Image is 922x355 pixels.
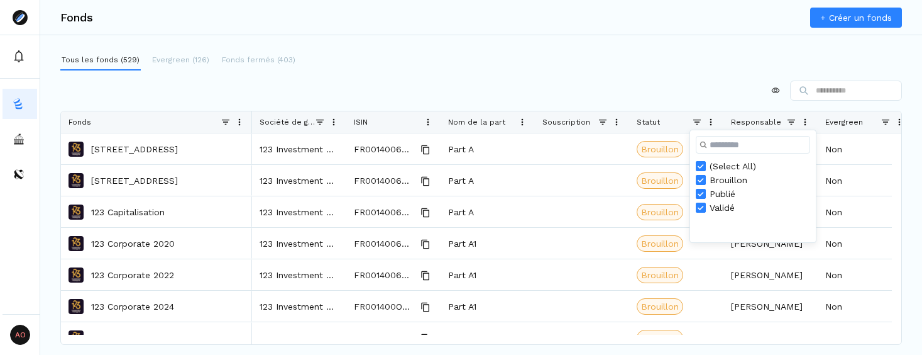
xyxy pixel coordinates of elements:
a: 123 Corporate R [91,332,159,344]
button: funds [3,89,37,119]
div: Part A [441,165,535,196]
span: Fonds [69,118,91,127]
span: FR0014006J107 [354,323,413,354]
div: [PERSON_NAME] [723,322,818,353]
a: [STREET_ADDRESS] [91,174,178,187]
div: Non [818,196,912,227]
div: Validé [710,203,812,213]
div: Part A1 [441,291,535,322]
span: Brouillon [641,269,679,281]
span: FR0014006J100 [354,197,413,228]
h3: Fonds [60,12,93,23]
div: 123 Investment Managers [252,322,346,353]
div: 123 Investment Managers [252,228,346,259]
span: Souscription [542,118,590,127]
button: Copy [418,142,433,157]
a: + Créer un fonds [810,8,902,28]
a: 123 Capitalisation [91,206,165,218]
button: asset-managers [3,124,37,154]
a: 123 Corporate 2022 [91,269,174,281]
span: Statut [637,118,660,127]
div: Non [818,291,912,322]
button: Tous les fonds (529) [60,50,141,70]
div: 123 Investment Managers [252,291,346,322]
div: Non [818,228,912,259]
button: Copy [418,268,433,283]
img: 123 Corporate 2022 [69,268,84,283]
div: Part A [441,196,535,227]
img: 123 Aeroasset 2 [69,142,84,157]
button: Evergreen (126) [151,50,211,70]
div: Non [818,322,912,353]
div: 123 Investment Managers [252,165,346,196]
button: Copy [418,331,433,346]
div: Part C1 [441,322,535,353]
span: FR0014006J104 [354,260,413,291]
img: distributors [13,168,25,181]
img: 123 Aeroasset 3 [69,173,84,188]
span: Brouillon [641,237,679,250]
span: Brouillon [641,206,679,218]
img: 123 Corporate R [69,330,84,346]
span: ISIN [354,118,368,127]
span: Société de gestion [260,118,315,127]
img: 123 Capitalisation [69,205,84,220]
p: Evergreen (126) [152,54,209,65]
a: [STREET_ADDRESS] [91,143,178,155]
div: Brouillon [710,175,812,185]
div: Part A1 [441,228,535,259]
button: Fonds fermés (403) [221,50,297,70]
p: Fonds fermés (403) [222,54,295,65]
button: Copy [418,205,433,220]
input: Search filter values [696,136,810,154]
a: 123 Corporate 2020 [91,237,175,250]
div: Non [818,165,912,196]
span: Brouillon [641,143,679,155]
span: FR001400OD60 [354,291,413,322]
span: FR0014006J97 [354,134,413,165]
span: Brouillon [641,332,679,344]
div: Part A [441,133,535,164]
div: 123 Investment Managers [252,259,346,290]
div: [PERSON_NAME] [723,291,818,322]
span: Responsable [731,118,781,127]
span: AO [10,325,30,345]
img: asset-managers [13,133,25,145]
button: distributors [3,159,37,189]
div: 123 Investment Managers [252,196,346,227]
div: (Select All) [710,161,812,171]
img: 123 Corporate 2020 [69,236,84,251]
span: FR0014006J98 [354,166,413,196]
div: Column Filter [689,130,816,243]
img: 123 Corporate 2024 [69,299,84,314]
span: Evergreen [825,118,863,127]
div: Filter List [690,159,816,215]
span: FR0014006J103 [354,228,413,259]
div: [PERSON_NAME] [723,228,818,259]
button: Copy [418,174,433,189]
div: Non [818,259,912,290]
a: 123 Corporate 2024 [91,300,174,313]
span: Nom de la part [448,118,505,127]
div: [PERSON_NAME] [723,259,818,290]
button: Copy [418,300,433,315]
span: Brouillon [641,174,679,187]
div: 123 Investment Managers [252,133,346,164]
button: Copy [418,237,433,252]
div: Publié [710,189,812,199]
p: Tous les fonds (529) [62,54,140,65]
div: Non [818,133,912,164]
span: Brouillon [641,300,679,313]
img: funds [13,98,25,110]
div: Part A1 [441,259,535,290]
